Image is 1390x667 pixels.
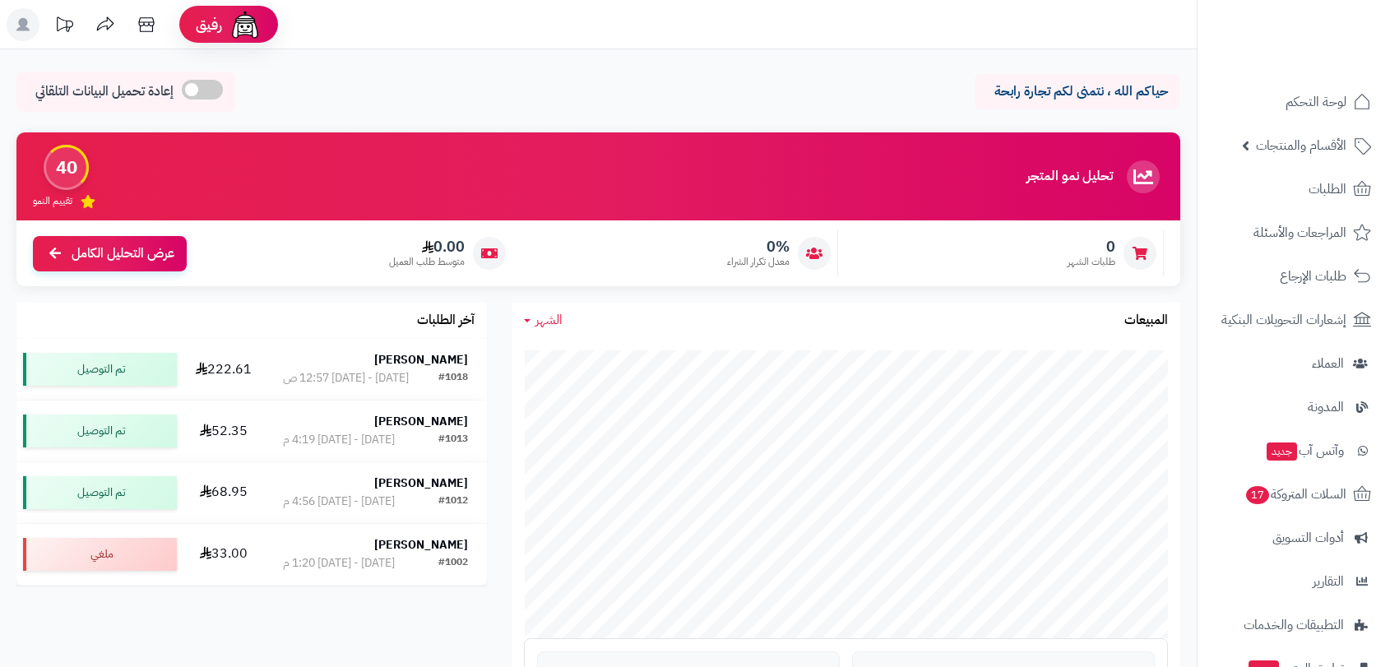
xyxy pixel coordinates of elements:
span: التقارير [1313,570,1344,593]
span: السلات المتروكة [1244,483,1346,506]
td: 33.00 [183,524,263,585]
span: الشهر [535,310,563,330]
a: المدونة [1207,387,1380,427]
div: [DATE] - [DATE] 12:57 ص [283,370,409,387]
div: #1002 [438,555,468,572]
h3: آخر الطلبات [417,313,475,328]
strong: [PERSON_NAME] [374,475,468,492]
img: logo-2.png [1278,12,1374,47]
a: أدوات التسويق [1207,518,1380,558]
td: 52.35 [183,401,263,461]
strong: [PERSON_NAME] [374,536,468,554]
span: التطبيقات والخدمات [1244,614,1344,637]
span: وآتس آب [1265,439,1344,462]
span: معدل تكرار الشراء [727,255,790,269]
span: العملاء [1312,352,1344,375]
span: إشعارات التحويلات البنكية [1221,308,1346,331]
span: تقييم النمو [33,194,72,208]
a: الطلبات [1207,169,1380,209]
a: التطبيقات والخدمات [1207,605,1380,645]
span: طلبات الإرجاع [1280,265,1346,288]
div: تم التوصيل [23,476,177,509]
div: تم التوصيل [23,353,177,386]
div: ملغي [23,538,177,571]
div: [DATE] - [DATE] 4:56 م [283,493,395,510]
span: 0.00 [389,238,465,256]
div: #1018 [438,370,468,387]
img: ai-face.png [229,8,262,41]
span: 17 [1246,486,1269,504]
a: التقارير [1207,562,1380,601]
td: 222.61 [183,339,263,400]
a: المراجعات والأسئلة [1207,213,1380,252]
span: عرض التحليل الكامل [72,244,174,263]
a: لوحة التحكم [1207,82,1380,122]
div: #1012 [438,493,468,510]
a: الشهر [524,311,563,330]
strong: [PERSON_NAME] [374,351,468,368]
span: لوحة التحكم [1286,90,1346,113]
h3: تحليل نمو المتجر [1026,169,1113,184]
span: 0% [727,238,790,256]
span: إعادة تحميل البيانات التلقائي [35,82,174,101]
span: 0 [1068,238,1115,256]
a: طلبات الإرجاع [1207,257,1380,296]
strong: [PERSON_NAME] [374,413,468,430]
span: الطلبات [1309,178,1346,201]
a: العملاء [1207,344,1380,383]
span: رفيق [196,15,222,35]
p: حياكم الله ، نتمنى لكم تجارة رابحة [987,82,1168,101]
a: السلات المتروكة17 [1207,475,1380,514]
td: 68.95 [183,462,263,523]
span: جديد [1267,442,1297,461]
a: إشعارات التحويلات البنكية [1207,300,1380,340]
a: عرض التحليل الكامل [33,236,187,271]
span: متوسط طلب العميل [389,255,465,269]
a: تحديثات المنصة [44,8,85,45]
span: طلبات الشهر [1068,255,1115,269]
span: الأقسام والمنتجات [1256,134,1346,157]
div: [DATE] - [DATE] 4:19 م [283,432,395,448]
div: #1013 [438,432,468,448]
a: وآتس آبجديد [1207,431,1380,470]
div: تم التوصيل [23,415,177,447]
span: المراجعات والأسئلة [1253,221,1346,244]
span: أدوات التسويق [1272,526,1344,549]
div: [DATE] - [DATE] 1:20 م [283,555,395,572]
h3: المبيعات [1124,313,1168,328]
span: المدونة [1308,396,1344,419]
